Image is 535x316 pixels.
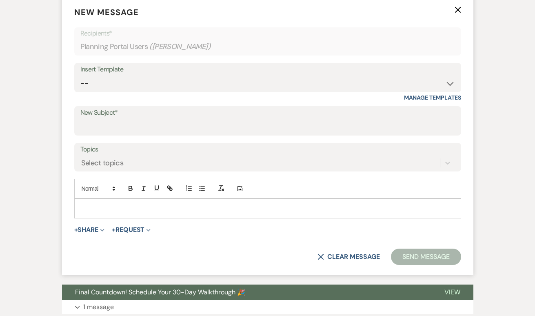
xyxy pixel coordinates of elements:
p: 1 message [83,302,114,312]
div: Select topics [81,158,124,169]
label: New Subject* [80,107,455,119]
label: Topics [80,144,455,156]
a: Manage Templates [404,94,461,101]
p: Recipients* [80,28,455,39]
button: Send Message [391,249,461,265]
button: Request [112,227,151,233]
span: + [112,227,115,233]
span: View [444,288,460,296]
button: Clear message [317,254,380,260]
div: Planning Portal Users [80,39,455,55]
button: 1 message [62,300,473,314]
span: ( [PERSON_NAME] ) [149,41,211,52]
div: Insert Template [80,64,455,76]
button: View [431,285,473,300]
button: Share [74,227,105,233]
button: Final Countdown! Schedule Your 30-Day Walkthrough 🎉 [62,285,431,300]
span: New Message [74,7,139,18]
span: + [74,227,78,233]
span: Final Countdown! Schedule Your 30-Day Walkthrough 🎉 [75,288,245,296]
